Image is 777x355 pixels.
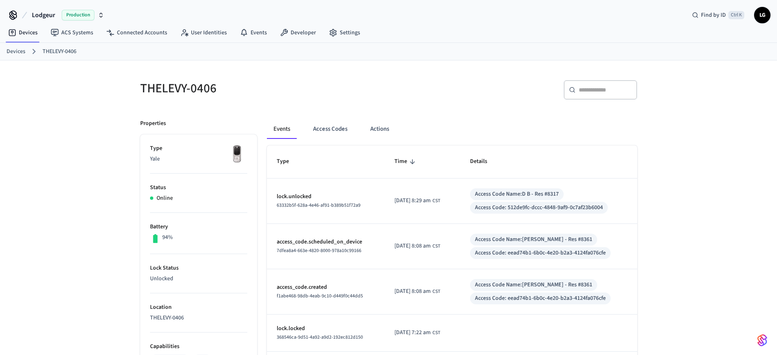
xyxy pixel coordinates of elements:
p: THELEVY-0406 [150,314,247,322]
span: Type [277,155,300,168]
p: Capabilities [150,342,247,351]
div: Access Code Name: [PERSON_NAME] - Res #8361 [475,235,592,244]
p: lock.unlocked [277,192,375,201]
span: Time [394,155,418,168]
span: [DATE] 8:08 am [394,287,431,296]
p: Unlocked [150,275,247,283]
div: Access Code: eead74b1-6b0c-4e20-b2a3-4124fa076cfe [475,249,606,257]
div: ant example [267,119,637,139]
span: 368546ca-9d51-4a92-a9d2-192ec812d150 [277,334,363,341]
span: 63332b5f-628a-4e46-af91-b389b51f72a9 [277,202,361,209]
h5: THELEVY-0406 [140,80,384,97]
button: LG [754,7,770,23]
p: Battery [150,223,247,231]
p: Location [150,303,247,312]
p: Properties [140,119,166,128]
a: ACS Systems [44,25,100,40]
span: f1abe468-98db-4eab-9c10-d449f0c44dd5 [277,292,363,299]
button: Events [267,119,297,139]
p: 94% [162,233,173,242]
a: Settings [322,25,367,40]
div: Find by IDCtrl K [685,8,751,22]
span: Ctrl K [728,11,744,19]
button: Access Codes [307,119,354,139]
p: Lock Status [150,264,247,272]
div: America/Guatemala [394,287,440,296]
span: 7dfea8a4-663e-4820-8000-978a10c99166 [277,247,361,254]
div: Access Code: eead74b1-6b0c-4e20-b2a3-4124fa076cfe [475,294,606,303]
span: [DATE] 7:22 am [394,328,431,337]
a: Developer [273,25,322,40]
span: LG [755,8,770,22]
div: Access Code: 512de9fc-dccc-4848-9af9-0c7af23b6004 [475,203,603,212]
button: Actions [364,119,396,139]
span: [DATE] 8:29 am [394,196,431,205]
p: access_code.created [277,283,375,292]
p: Online [157,194,173,203]
a: User Identities [174,25,233,40]
span: CST [432,197,440,205]
a: Connected Accounts [100,25,174,40]
span: [DATE] 8:08 am [394,242,431,250]
span: CST [432,329,440,337]
div: Access Code Name: D B - Res #8317 [475,190,559,199]
div: Access Code Name: [PERSON_NAME] - Res #8361 [475,281,592,289]
span: CST [432,288,440,295]
p: Yale [150,155,247,163]
div: America/Guatemala [394,196,440,205]
p: Type [150,144,247,153]
span: Lodgeur [32,10,55,20]
p: access_code.scheduled_on_device [277,238,375,246]
a: Devices [2,25,44,40]
span: Find by ID [701,11,726,19]
p: lock.locked [277,324,375,333]
p: Status [150,183,247,192]
a: Devices [7,47,25,56]
img: SeamLogoGradient.69752ec5.svg [757,334,767,347]
span: Details [470,155,498,168]
div: America/Guatemala [394,328,440,337]
img: Yale Assure Touchscreen Wifi Smart Lock, Satin Nickel, Front [227,144,247,165]
span: Production [62,10,94,20]
a: Events [233,25,273,40]
a: THELEVY-0406 [43,47,76,56]
span: CST [432,243,440,250]
div: America/Guatemala [394,242,440,250]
